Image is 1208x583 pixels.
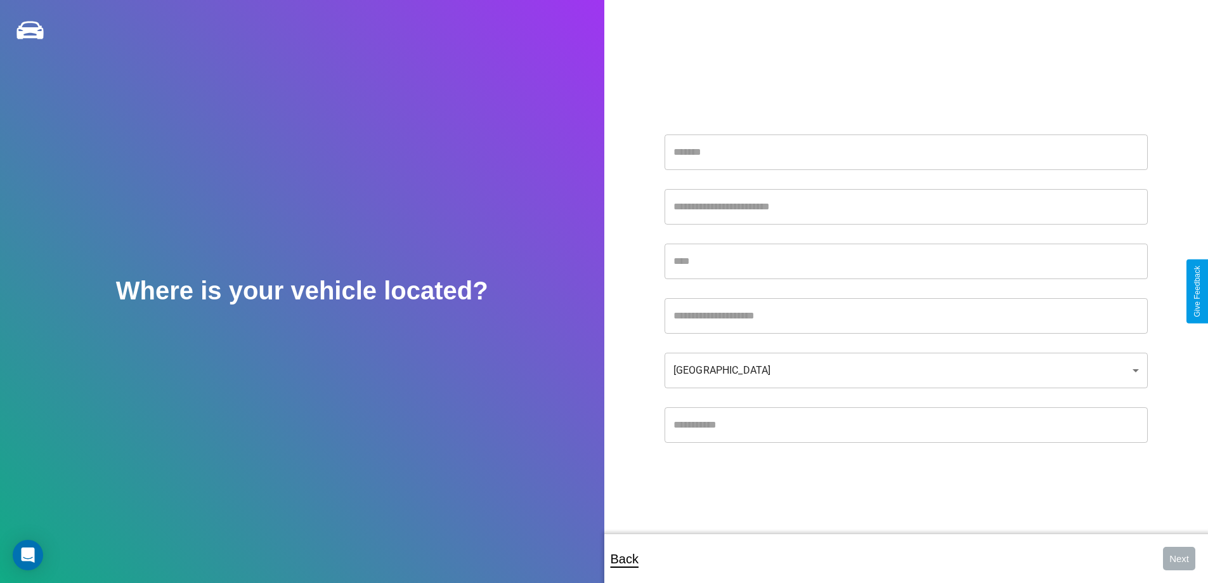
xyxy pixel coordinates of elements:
[611,547,639,570] p: Back
[116,277,488,305] h2: Where is your vehicle located?
[1193,266,1202,317] div: Give Feedback
[1163,547,1195,570] button: Next
[665,353,1148,388] div: [GEOGRAPHIC_DATA]
[13,540,43,570] div: Open Intercom Messenger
